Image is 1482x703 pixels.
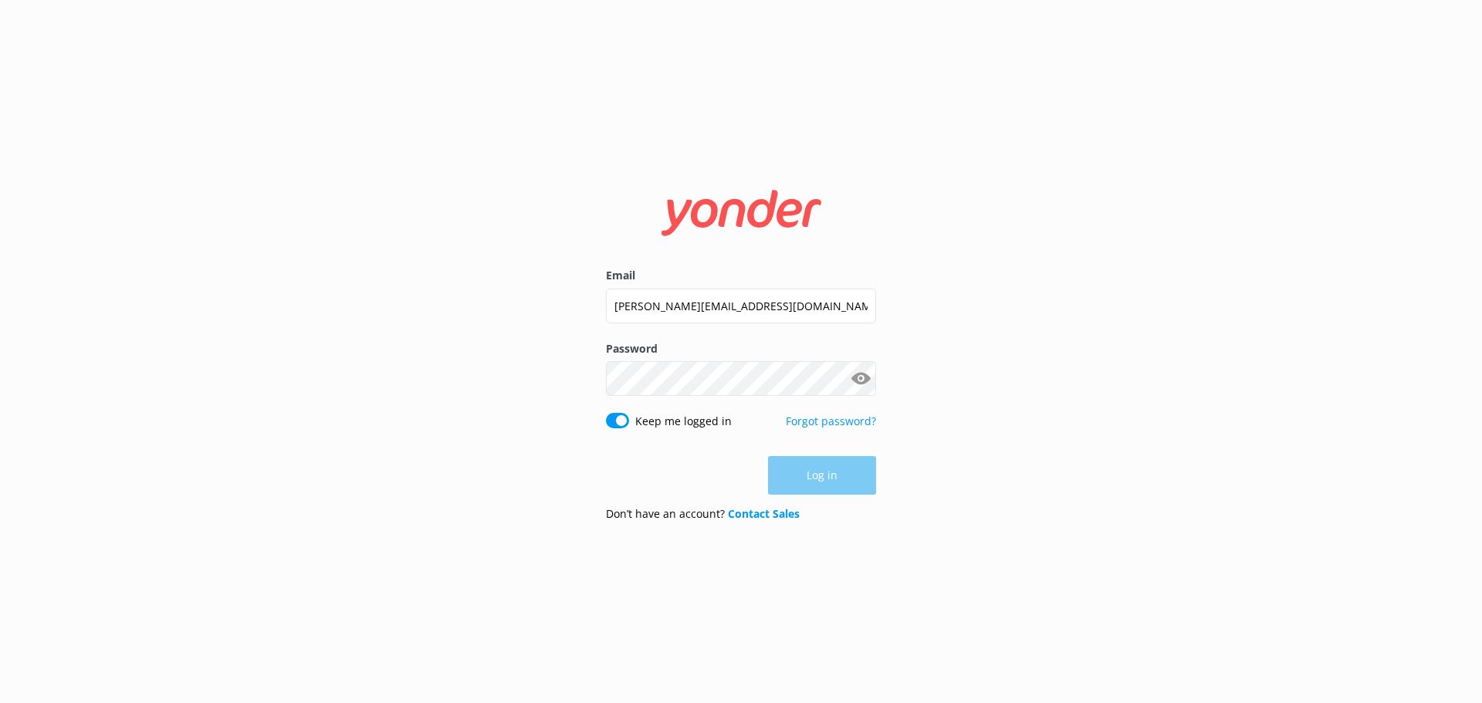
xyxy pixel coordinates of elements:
[728,506,800,521] a: Contact Sales
[786,414,876,428] a: Forgot password?
[606,340,876,357] label: Password
[845,363,876,394] button: Show password
[606,289,876,323] input: user@emailaddress.com
[606,267,876,284] label: Email
[606,505,800,522] p: Don’t have an account?
[635,413,732,430] label: Keep me logged in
